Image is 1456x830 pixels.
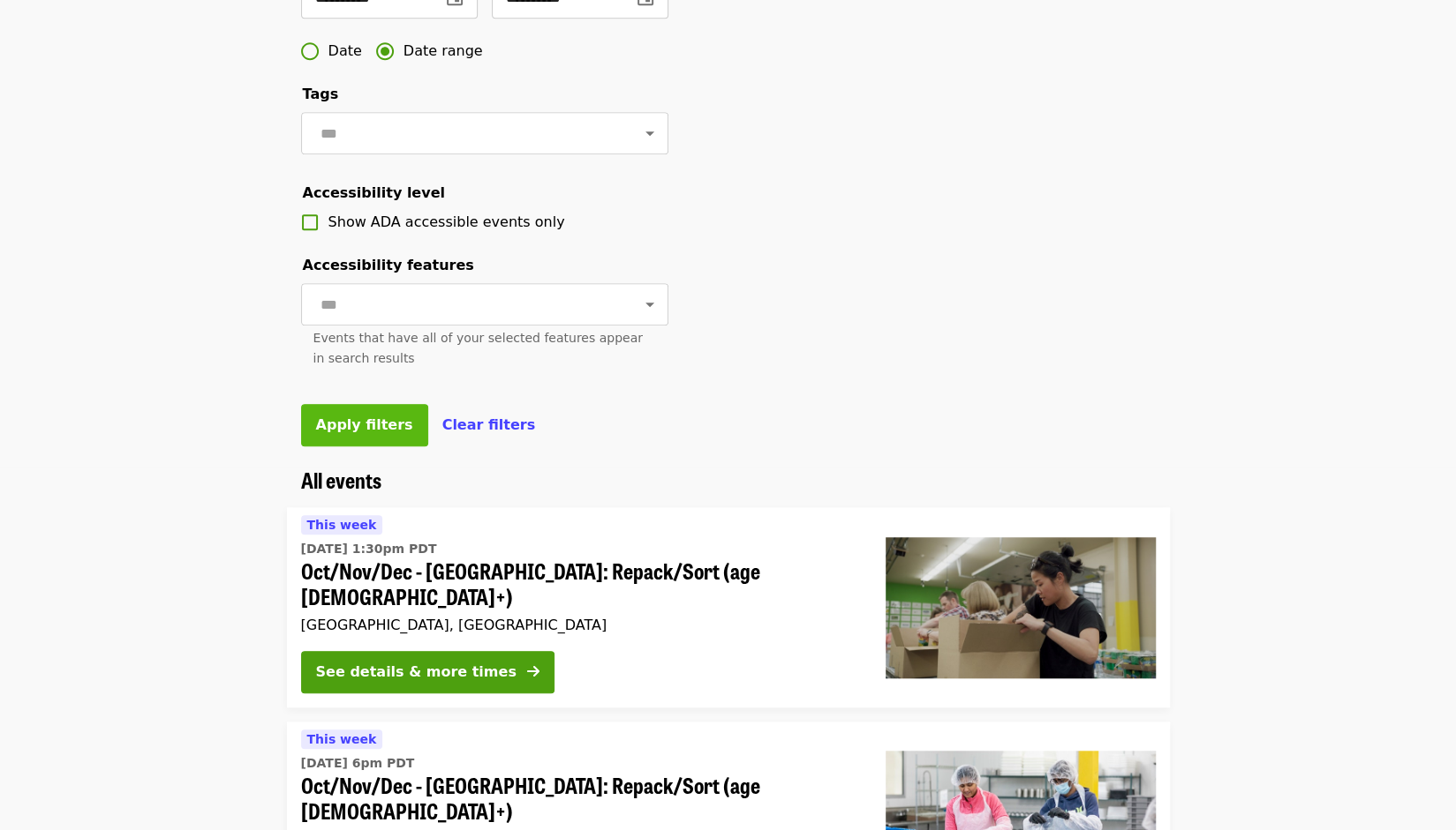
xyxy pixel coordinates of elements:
[301,540,437,558] time: [DATE] 1:30pm PDT
[307,518,377,532] span: This week
[301,754,415,773] time: [DATE] 6pm PDT
[328,213,565,230] span: Show ADA accessible events only
[301,617,857,633] div: [GEOGRAPHIC_DATA], [GEOGRAPHIC_DATA]
[307,732,377,746] span: This week
[301,558,857,609] span: Oct/Nov/Dec - [GEOGRAPHIC_DATA]: Repack/Sort (age [DEMOGRAPHIC_DATA]+)
[316,662,517,683] div: See details & more times
[287,507,1170,707] a: See details for "Oct/Nov/Dec - Portland: Repack/Sort (age 8+)"
[301,651,554,693] button: See details & more times
[637,292,662,317] button: Open
[637,121,662,146] button: Open
[303,184,445,201] span: Accessibility level
[328,41,362,62] span: Date
[303,86,339,102] span: Tags
[404,41,483,62] span: Date range
[303,257,474,273] span: Accessibility features
[301,773,857,824] span: Oct/Nov/Dec - [GEOGRAPHIC_DATA]: Repack/Sort (age [DEMOGRAPHIC_DATA]+)
[313,331,643,365] span: Events that have all of your selected features appear in search results
[301,404,428,446] button: Apply filters
[886,537,1156,678] img: Oct/Nov/Dec - Portland: Repack/Sort (age 8+) organized by Oregon Food Bank
[527,663,539,680] i: arrow-right icon
[442,415,536,436] button: Clear filters
[442,416,536,433] span: Clear filters
[316,416,413,433] span: Apply filters
[301,464,381,495] span: All events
